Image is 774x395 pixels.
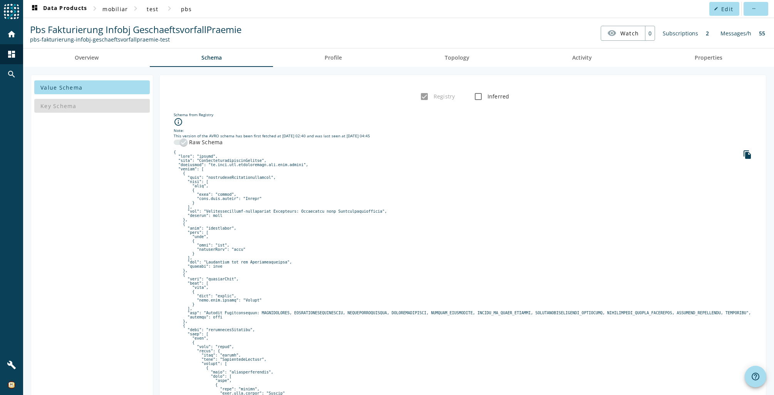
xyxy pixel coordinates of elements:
div: 0 [645,26,655,40]
mat-icon: more_horiz [751,7,756,11]
span: pbs [181,5,192,13]
button: Watch [601,26,645,40]
span: Data Products [30,4,87,13]
mat-icon: home [7,30,16,39]
div: 2 [702,26,713,41]
span: test [147,5,158,13]
span: Pbs Fakturierung Infobj GeschaeftsvorfallPraemie [30,23,241,36]
button: Edit [709,2,739,16]
span: Properties [695,55,722,60]
button: mobiliar [99,2,131,16]
span: Overview [75,55,99,60]
mat-icon: help_outline [751,372,760,381]
mat-icon: chevron_right [165,4,174,13]
span: Activity [572,55,592,60]
span: Watch [620,27,639,40]
mat-icon: edit [714,7,718,11]
img: spoud-logo.svg [4,4,19,19]
button: Data Products [27,2,90,16]
button: Value Schema [34,80,150,94]
mat-icon: build [7,360,16,370]
div: This version of the AVRO schema has been first fetched at [DATE] 02:40 and was last seen at [DATE... [174,133,752,138]
mat-icon: search [7,70,16,79]
button: pbs [174,2,199,16]
span: Topology [445,55,469,60]
mat-icon: chevron_right [131,4,140,13]
i: info_outline [174,117,183,127]
label: Raw Schema [188,138,223,146]
mat-icon: chevron_right [90,4,99,13]
span: Edit [721,5,733,13]
i: file_copy [743,150,752,159]
span: mobiliar [102,5,128,13]
span: Value Schema [40,84,82,91]
mat-icon: dashboard [30,4,39,13]
div: Note: [174,128,752,133]
div: 55 [755,26,769,41]
div: Subscriptions [659,26,702,41]
span: Profile [325,55,342,60]
img: 2d77831b3fd341734dc3f4414599b1bd [8,381,15,389]
span: Schema [201,55,222,60]
button: test [140,2,165,16]
div: Messages/h [717,26,755,41]
mat-icon: dashboard [7,50,16,59]
div: Kafka Topic: pbs-fakturierung-infobj-geschaeftsvorfallpraemie-test [30,36,241,43]
mat-icon: visibility [607,28,617,38]
label: Inferred [486,93,509,100]
div: Schema from Registry [174,112,752,117]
